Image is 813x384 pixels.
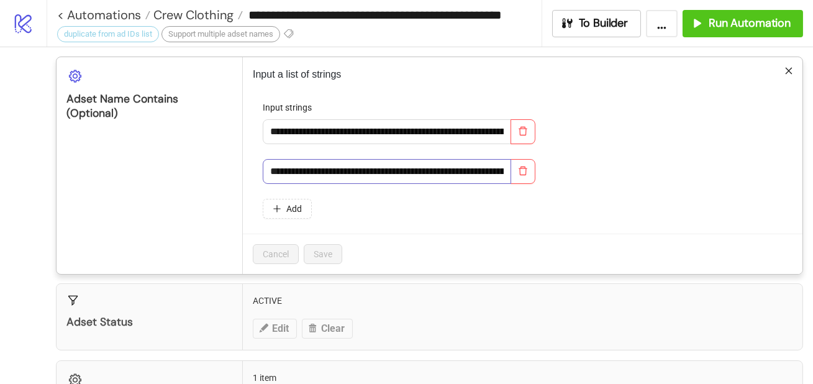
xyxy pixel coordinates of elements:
span: To Builder [579,16,629,30]
span: Crew Clothing [150,7,234,23]
button: ... [646,10,678,37]
span: close [784,66,793,75]
span: delete [518,166,528,176]
a: < Automations [57,9,150,21]
label: Input strings [263,101,320,114]
button: Add [263,199,312,219]
button: Save [304,244,342,264]
span: plus [273,204,281,213]
button: To Builder [552,10,642,37]
div: Adset Name contains (optional) [66,92,232,121]
span: Add [286,204,302,214]
div: Support multiple adset names [161,26,280,42]
button: Run Automation [683,10,803,37]
button: Cancel [253,244,299,264]
p: Input a list of strings [253,67,793,82]
a: Crew Clothing [150,9,243,21]
span: Run Automation [709,16,791,30]
span: delete [518,126,528,136]
div: duplicate from ad IDs list [57,26,159,42]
